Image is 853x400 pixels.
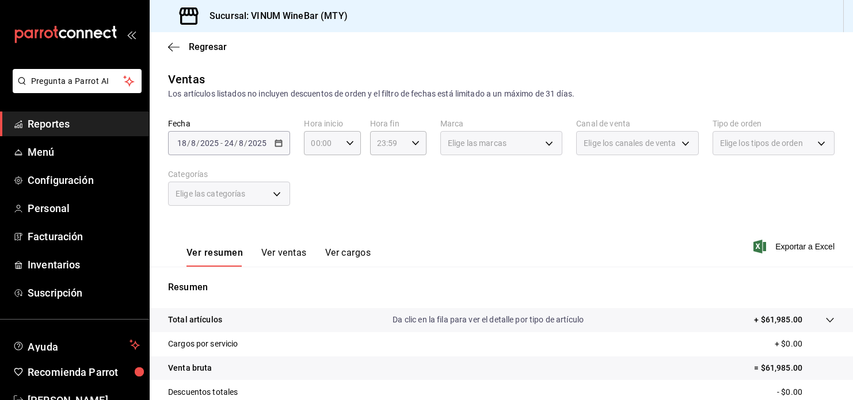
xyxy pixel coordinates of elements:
input: -- [177,139,187,148]
span: Ayuda [28,338,125,352]
p: Venta bruta [168,362,212,374]
input: -- [238,139,244,148]
span: Recomienda Parrot [28,364,140,380]
button: Ver cargos [325,247,371,267]
span: Inventarios [28,257,140,272]
p: Descuentos totales [168,386,238,398]
span: Elige los canales de venta [584,137,676,149]
input: ---- [247,139,267,148]
button: Regresar [168,41,227,52]
p: Resumen [168,280,835,294]
label: Marca [440,120,562,128]
button: Pregunta a Parrot AI [13,69,142,93]
div: Ventas [168,71,205,88]
button: Ver resumen [186,247,243,267]
p: Cargos por servicio [168,338,238,350]
label: Hora inicio [304,120,360,128]
h3: Sucursal: VINUM WineBar (MTY) [200,9,348,23]
label: Tipo de orden [713,120,835,128]
span: Personal [28,201,140,216]
span: Pregunta a Parrot AI [31,75,124,87]
label: Canal de venta [576,120,698,128]
label: Hora fin [370,120,427,128]
a: Pregunta a Parrot AI [8,83,142,95]
p: - $0.00 [777,386,835,398]
span: Facturación [28,229,140,244]
input: -- [224,139,234,148]
span: Reportes [28,116,140,132]
span: / [187,139,191,148]
p: = $61,985.00 [754,362,835,374]
span: Elige las marcas [448,137,507,149]
span: - [220,139,223,148]
label: Categorías [168,170,290,178]
span: Suscripción [28,285,140,301]
span: Menú [28,144,140,160]
p: Da clic en la fila para ver el detalle por tipo de artículo [393,314,584,326]
span: / [196,139,200,148]
span: Elige los tipos de orden [720,137,803,149]
span: / [234,139,238,148]
input: ---- [200,139,219,148]
button: Exportar a Excel [756,240,835,253]
input: -- [191,139,196,148]
button: Ver ventas [261,247,307,267]
button: open_drawer_menu [127,30,136,39]
span: / [244,139,247,148]
span: Configuración [28,172,140,188]
span: Regresar [189,41,227,52]
p: + $0.00 [775,338,835,350]
span: Elige las categorías [176,188,246,199]
p: Total artículos [168,314,222,326]
div: navigation tabs [186,247,371,267]
label: Fecha [168,120,290,128]
div: Los artículos listados no incluyen descuentos de orden y el filtro de fechas está limitado a un m... [168,88,835,100]
p: + $61,985.00 [754,314,802,326]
